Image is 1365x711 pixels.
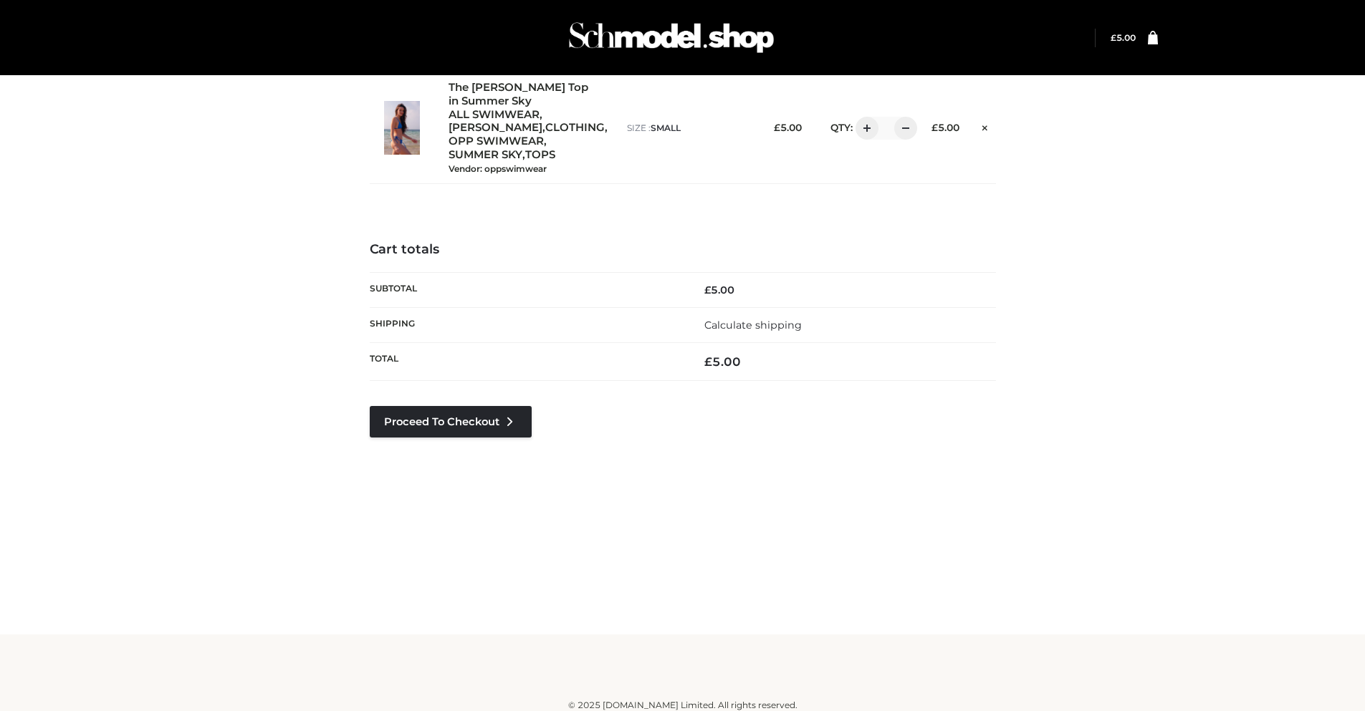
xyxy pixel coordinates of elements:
th: Subtotal [370,272,683,307]
bdi: 5.00 [931,122,959,133]
span: £ [1111,32,1116,43]
a: Proceed to Checkout [370,406,532,437]
a: Remove this item [974,117,995,135]
bdi: 5.00 [704,284,734,296]
a: SUMMER SKY [449,148,522,162]
bdi: 5.00 [1111,32,1136,43]
th: Shipping [370,308,683,343]
h4: Cart totals [370,242,996,258]
bdi: 5.00 [704,354,741,369]
small: Vendor: oppswimwear [449,163,547,174]
a: CLOTHING [545,121,605,135]
div: QTY: [816,117,907,140]
span: £ [704,284,711,296]
p: size : [627,122,749,135]
a: TOPS [525,148,555,162]
div: , , , , , [449,81,613,175]
a: ALL SWIMWEAR [449,108,540,122]
span: SMALL [651,122,681,133]
a: The [PERSON_NAME] Top in Summer Sky [449,81,596,108]
span: £ [704,354,712,369]
img: Schmodel Admin 964 [564,9,779,66]
span: £ [931,122,938,133]
a: Calculate shipping [704,319,802,332]
span: £ [774,122,780,133]
th: Total [370,343,683,381]
a: £5.00 [1111,32,1136,43]
a: [PERSON_NAME] [449,121,542,135]
bdi: 5.00 [774,122,802,133]
a: OPP SWIMWEAR [449,135,544,148]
